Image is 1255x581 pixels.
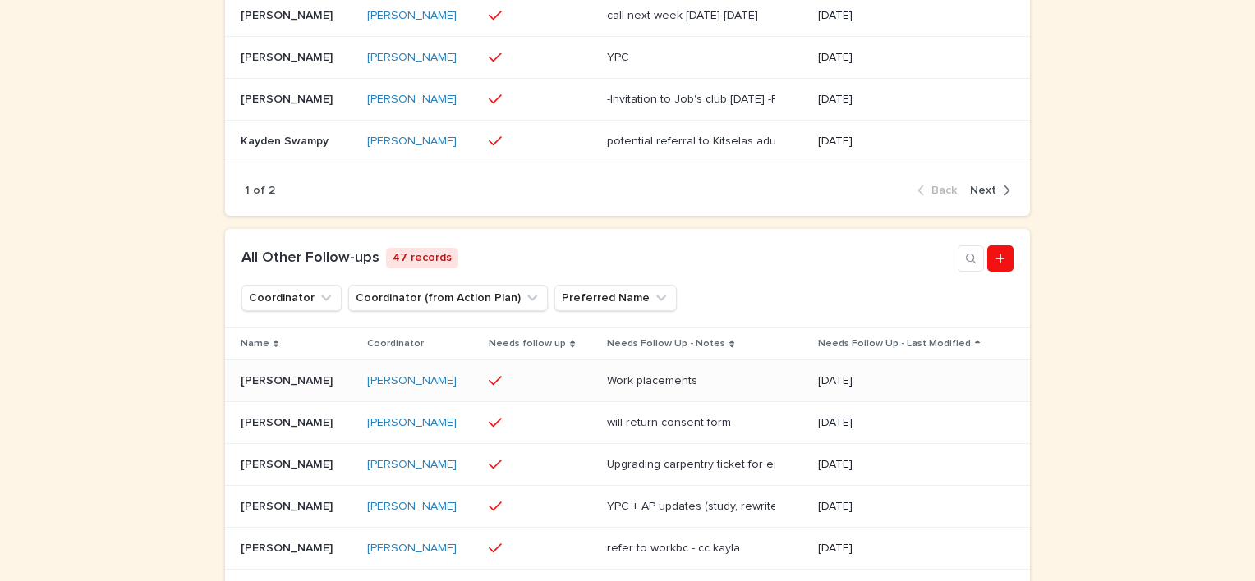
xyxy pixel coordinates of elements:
[818,51,982,65] p: [DATE]
[917,183,963,198] button: Back
[348,285,548,311] button: Coordinator (from Action Plan)
[225,528,1030,570] tr: [PERSON_NAME][PERSON_NAME] [PERSON_NAME] refer to workbc - cc kayla [DATE]
[607,542,740,556] div: refer to workbc - cc kayla
[818,500,982,514] p: [DATE]
[241,413,336,430] p: [PERSON_NAME]
[970,185,996,196] span: Next
[367,500,457,514] a: [PERSON_NAME]
[367,542,457,556] a: [PERSON_NAME]
[607,93,771,107] div: -Invitation to Job's club [DATE] -Feedback from Career Exploration discussion -CMTN registration ...
[367,51,457,65] a: [PERSON_NAME]
[607,458,771,472] div: Upgrading carpentry ticket for employment.
[607,416,731,430] div: will return consent form
[607,135,771,149] div: potential referral to Kitselas adult school
[225,486,1030,528] tr: [PERSON_NAME][PERSON_NAME] [PERSON_NAME] YPC + AP updates (study, rewrite) [DATE]
[607,374,697,388] div: Work placements
[931,185,957,196] span: Back
[818,458,982,472] p: [DATE]
[489,335,566,353] p: Needs follow up
[241,48,336,65] p: [PERSON_NAME]
[818,93,982,107] p: [DATE]
[225,37,1030,79] tr: [PERSON_NAME][PERSON_NAME] [PERSON_NAME] YPC [DATE]
[367,416,457,430] a: [PERSON_NAME]
[225,402,1030,444] tr: [PERSON_NAME][PERSON_NAME] [PERSON_NAME] will return consent form [DATE]
[241,371,336,388] p: [PERSON_NAME]
[818,374,982,388] p: [DATE]
[241,6,336,23] p: [PERSON_NAME]
[386,248,458,268] p: 47 records
[367,9,457,23] a: [PERSON_NAME]
[241,89,336,107] p: [PERSON_NAME]
[607,51,629,65] div: YPC
[818,542,982,556] p: [DATE]
[241,285,342,311] button: Coordinator
[963,183,1010,198] button: Next
[607,9,758,23] div: call next week [DATE]-[DATE]
[241,538,336,556] p: [PERSON_NAME]
[245,184,275,198] p: 1 of 2
[818,9,982,23] p: [DATE]
[225,121,1030,162] tr: Kayden SwampyKayden Swampy [PERSON_NAME] potential referral to Kitselas adult school [DATE]
[241,335,269,353] p: Name
[818,335,971,353] p: Needs Follow Up - Last Modified
[225,79,1030,121] tr: [PERSON_NAME][PERSON_NAME] [PERSON_NAME] -Invitation to Job's club [DATE] -Feedback from Career E...
[818,135,982,149] p: [DATE]
[367,135,457,149] a: [PERSON_NAME]
[367,458,457,472] a: [PERSON_NAME]
[554,285,677,311] button: Preferred Name
[225,360,1030,402] tr: [PERSON_NAME][PERSON_NAME] [PERSON_NAME] Work placements [DATE]
[987,245,1014,272] a: Add new record
[225,444,1030,486] tr: [PERSON_NAME][PERSON_NAME] [PERSON_NAME] Upgrading carpentry ticket for employment. [DATE]
[607,500,771,514] div: YPC + AP updates (study, rewrite)
[241,131,332,149] p: Kayden Swampy
[241,250,379,265] a: All Other Follow-ups
[367,93,457,107] a: [PERSON_NAME]
[607,335,725,353] p: Needs Follow Up - Notes
[818,416,982,430] p: [DATE]
[241,496,336,514] p: [PERSON_NAME]
[241,455,336,472] p: [PERSON_NAME]
[367,374,457,388] a: [PERSON_NAME]
[367,335,424,353] p: Coordinator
